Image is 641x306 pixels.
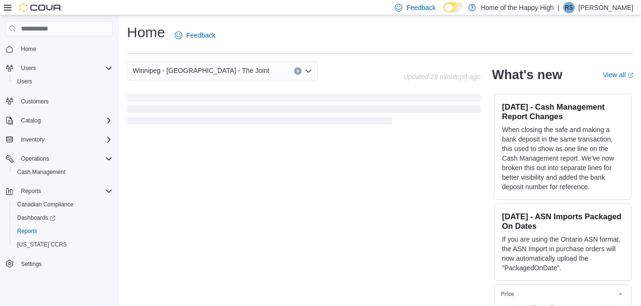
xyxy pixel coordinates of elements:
[406,3,435,12] span: Feedback
[13,225,41,237] a: Reports
[17,258,45,270] a: Settings
[17,258,113,270] span: Settings
[127,96,481,126] span: Loading
[10,165,116,179] button: Cash Management
[171,26,219,45] a: Feedback
[13,225,113,237] span: Reports
[6,38,113,296] nav: Complex example
[443,12,444,13] span: Dark Mode
[2,94,116,108] button: Customers
[492,67,562,82] h2: What's new
[557,2,559,13] p: |
[17,115,44,126] button: Catalog
[565,2,573,13] span: RS
[13,212,113,224] span: Dashboards
[17,201,74,208] span: Canadian Compliance
[13,239,71,250] a: [US_STATE] CCRS
[563,2,575,13] div: Rajiv Sivasubramaniam
[19,3,62,12] img: Cova
[21,64,36,72] span: Users
[21,187,41,195] span: Reports
[17,78,32,85] span: Users
[21,45,36,53] span: Home
[502,125,623,192] p: When closing the safe and making a bank deposit in the same transaction, this used to show as one...
[17,153,113,164] span: Operations
[10,238,116,251] button: [US_STATE] CCRS
[628,72,633,78] svg: External link
[17,43,113,55] span: Home
[17,62,40,74] button: Users
[17,43,40,55] a: Home
[502,235,623,273] p: If you are using the Ontario ASN format, the ASN Import in purchase orders will now automatically...
[13,166,113,178] span: Cash Management
[17,95,113,107] span: Customers
[17,214,55,222] span: Dashboards
[13,76,36,87] a: Users
[2,133,116,146] button: Inventory
[603,71,633,79] a: View allExternal link
[13,212,59,224] a: Dashboards
[21,98,49,105] span: Customers
[13,199,113,210] span: Canadian Compliance
[2,257,116,271] button: Settings
[13,76,113,87] span: Users
[21,155,49,163] span: Operations
[443,2,463,12] input: Dark Mode
[2,184,116,198] button: Reports
[133,65,269,76] span: Winnipeg - [GEOGRAPHIC_DATA] - The Joint
[2,152,116,165] button: Operations
[127,23,165,42] h1: Home
[17,96,53,107] a: Customers
[17,153,53,164] button: Operations
[502,212,623,231] h3: [DATE] - ASN Imports Packaged On Dates
[17,134,48,145] button: Inventory
[10,75,116,88] button: Users
[294,67,302,75] button: Clear input
[17,185,113,197] span: Reports
[2,114,116,127] button: Catalog
[17,134,113,145] span: Inventory
[403,73,481,81] p: Updated 28 minute(s) ago
[2,42,116,56] button: Home
[305,67,312,75] button: Open list of options
[10,198,116,211] button: Canadian Compliance
[17,185,45,197] button: Reports
[17,168,65,176] span: Cash Management
[578,2,633,13] p: [PERSON_NAME]
[2,61,116,75] button: Users
[17,115,113,126] span: Catalog
[21,136,44,143] span: Inventory
[10,224,116,238] button: Reports
[21,260,42,268] span: Settings
[10,211,116,224] a: Dashboards
[17,241,67,248] span: [US_STATE] CCRS
[17,62,113,74] span: Users
[186,31,215,40] span: Feedback
[13,239,113,250] span: Washington CCRS
[481,2,554,13] p: Home of the Happy High
[21,117,41,124] span: Catalog
[13,166,69,178] a: Cash Management
[17,227,37,235] span: Reports
[13,199,77,210] a: Canadian Compliance
[502,102,623,121] h3: [DATE] - Cash Management Report Changes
